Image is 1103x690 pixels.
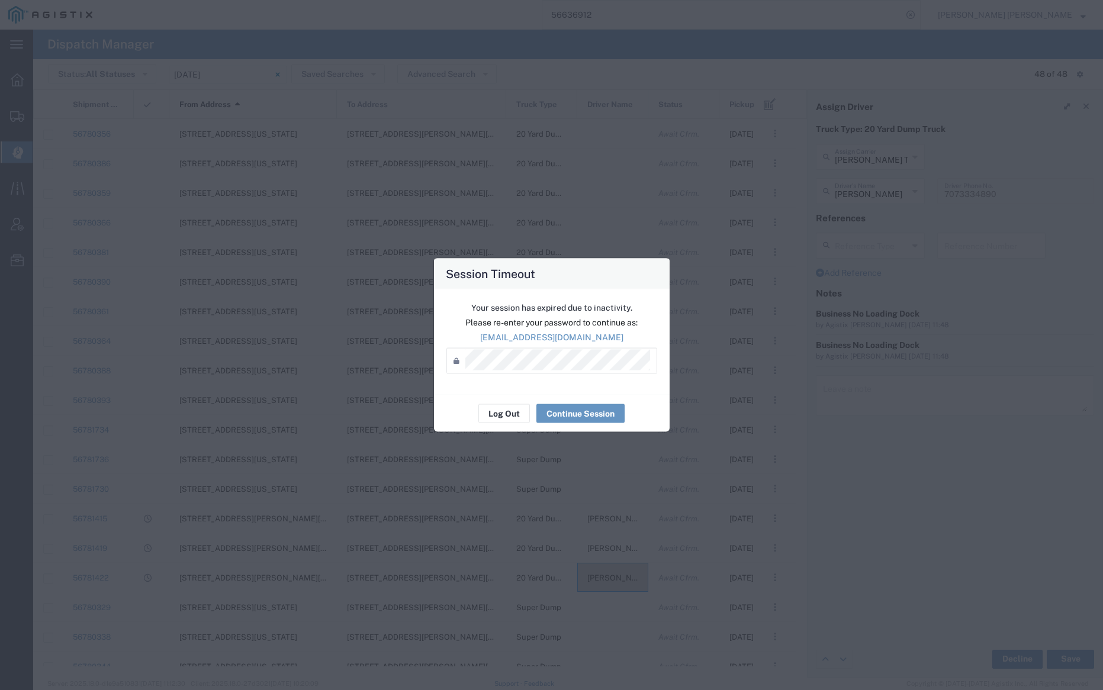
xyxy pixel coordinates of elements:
[446,317,657,329] p: Please re-enter your password to continue as:
[478,404,530,423] button: Log Out
[446,302,657,314] p: Your session has expired due to inactivity.
[536,404,625,423] button: Continue Session
[446,265,535,282] h4: Session Timeout
[446,331,657,344] p: [EMAIL_ADDRESS][DOMAIN_NAME]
